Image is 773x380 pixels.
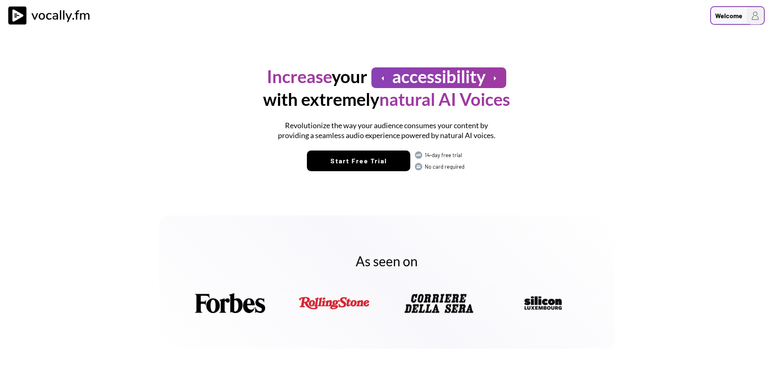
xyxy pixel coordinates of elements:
img: Profile%20Placeholder.png [747,7,764,24]
img: FREE.svg [414,151,423,159]
img: rolling.png [299,289,369,318]
div: Welcome [715,11,742,21]
button: arrow_right [490,73,500,84]
button: Start Free Trial [307,151,410,171]
button: arrow_left [378,73,388,84]
img: silicon_logo_MINIMUMsize_web.png [508,289,578,318]
h2: As seen on [186,253,587,270]
h1: with extremely [263,88,510,111]
img: Forbes.png [195,289,265,318]
h1: accessibility [392,65,486,88]
div: 14-day free trial [425,151,466,159]
img: CARD.svg [414,163,423,171]
h1: Revolutionize the way your audience consumes your content by providing a seamless audio experienc... [273,121,500,140]
img: Corriere-della-Sera-LOGO-FAT-2.webp [404,289,474,318]
font: natural AI Voices [379,89,510,110]
font: Increase [267,66,332,87]
img: vocally%20logo.svg [8,6,95,25]
div: No card required [425,163,466,170]
h1: your [267,65,367,88]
